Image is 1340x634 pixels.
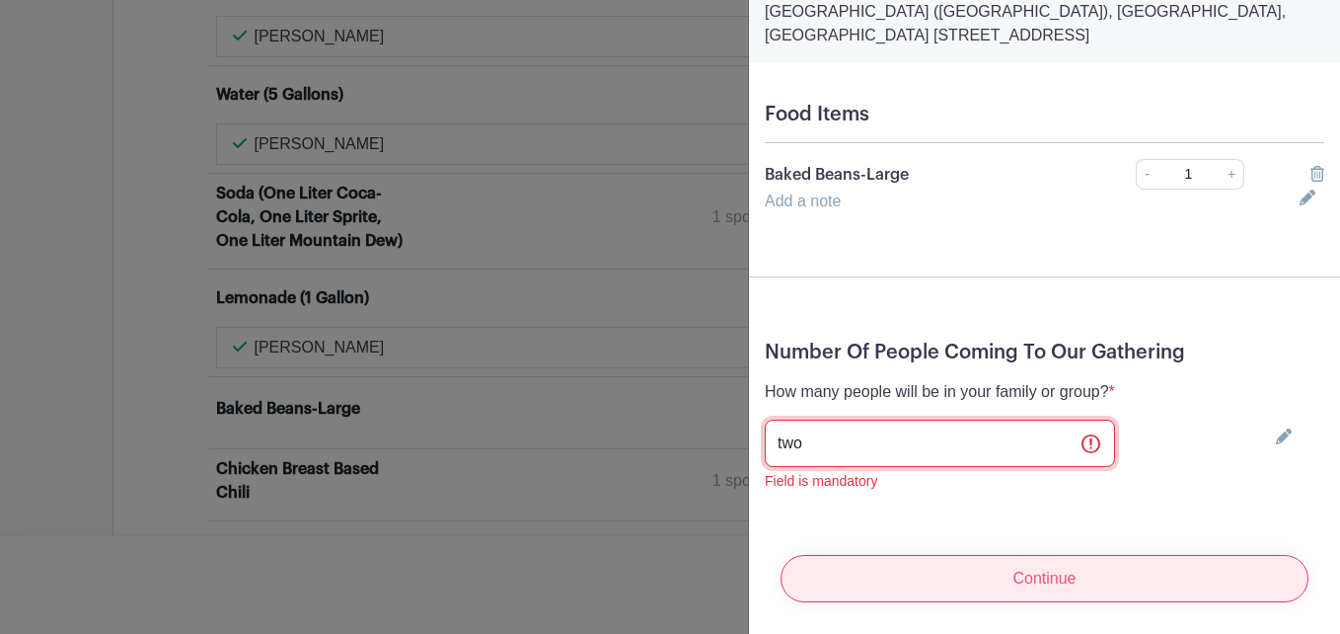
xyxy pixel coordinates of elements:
[781,555,1308,602] input: Continue
[765,193,841,209] a: Add a note
[765,341,1324,364] h5: Number Of People Coming To Our Gathering
[765,420,1115,467] input: Type your answer
[1136,159,1157,190] a: -
[765,471,1115,492] div: Field is mandatory
[765,103,1324,126] h5: Food Items
[765,163,1081,187] p: Baked Beans-Large
[765,380,1115,404] p: How many people will be in your family or group?
[1220,159,1244,190] a: +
